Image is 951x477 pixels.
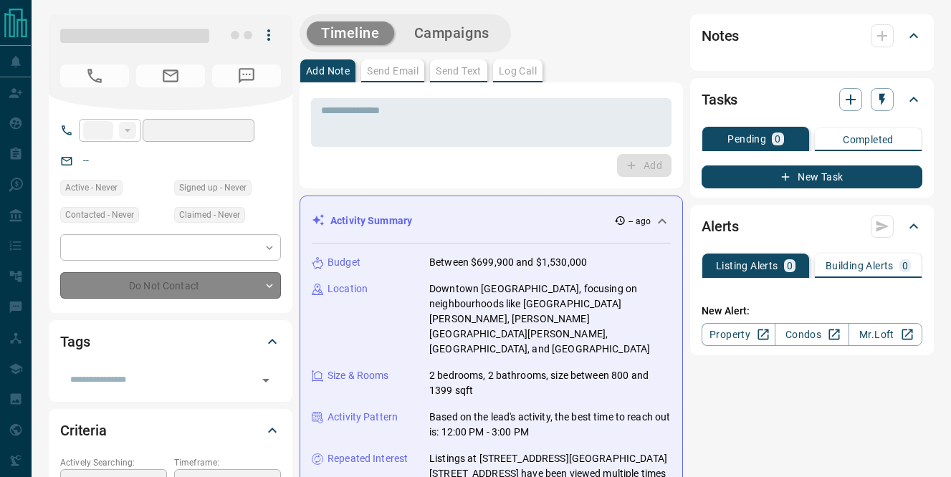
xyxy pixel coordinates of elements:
p: 0 [787,261,793,271]
h2: Notes [702,24,739,47]
p: Downtown [GEOGRAPHIC_DATA], focusing on neighbourhoods like [GEOGRAPHIC_DATA][PERSON_NAME], [PERS... [429,281,671,357]
p: Activity Pattern [328,410,398,425]
div: Tags [60,324,281,359]
button: Timeline [307,21,394,45]
span: Claimed - Never [179,208,240,222]
div: Alerts [702,209,922,244]
p: 2 bedrooms, 2 bathrooms, size between 800 and 1399 sqft [429,368,671,398]
p: -- ago [629,215,651,228]
p: 0 [902,261,908,271]
p: Budget [328,255,360,270]
span: Signed up - Never [179,180,247,195]
p: Add Note [306,66,350,76]
div: Tasks [702,82,922,117]
h2: Alerts [702,215,739,238]
h2: Criteria [60,419,107,442]
p: 0 [775,134,780,144]
h2: Tasks [702,88,737,111]
span: No Number [212,64,281,87]
p: Location [328,281,368,297]
p: Actively Searching: [60,456,167,469]
span: No Number [60,64,129,87]
span: Active - Never [65,180,118,195]
p: Repeated Interest [328,451,408,466]
button: Open [256,370,276,390]
p: Size & Rooms [328,368,389,383]
span: Contacted - Never [65,208,134,222]
h2: Tags [60,330,90,353]
a: -- [83,155,89,166]
p: Activity Summary [330,213,412,228]
p: Building Alerts [826,261,894,271]
div: Notes [702,19,922,53]
p: Based on the lead's activity, the best time to reach out is: 12:00 PM - 3:00 PM [429,410,671,440]
a: Mr.Loft [849,323,922,346]
a: Property [702,323,775,346]
button: Campaigns [400,21,504,45]
button: New Task [702,165,922,188]
div: Criteria [60,413,281,448]
div: Activity Summary-- ago [312,208,671,234]
p: Listing Alerts [716,261,778,271]
span: No Email [136,64,205,87]
p: New Alert: [702,304,922,319]
p: Timeframe: [174,456,281,469]
p: Pending [727,134,766,144]
p: Between $699,900 and $1,530,000 [429,255,587,270]
a: Condos [775,323,849,346]
p: Completed [843,135,894,145]
div: Do Not Contact [60,272,281,299]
